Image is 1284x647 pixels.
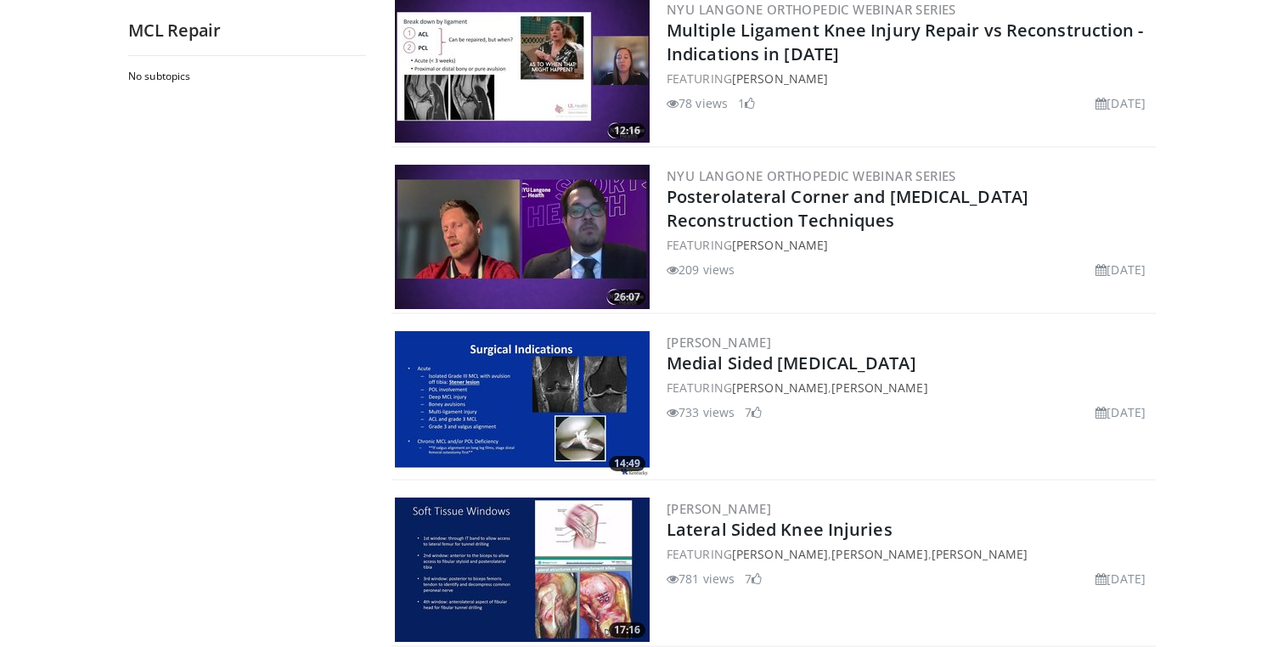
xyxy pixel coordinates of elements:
[609,456,645,471] span: 14:49
[732,237,828,253] a: [PERSON_NAME]
[667,70,1152,87] div: FEATURING
[395,165,650,309] img: 41f91c1a-4b04-4ada-b60d-9d46265df08e.300x170_q85_crop-smart_upscale.jpg
[667,261,735,278] li: 209 views
[667,334,771,351] a: [PERSON_NAME]
[732,380,828,396] a: [PERSON_NAME]
[1095,403,1146,421] li: [DATE]
[1095,261,1146,278] li: [DATE]
[732,546,828,562] a: [PERSON_NAME]
[128,70,362,83] h2: No subtopics
[609,290,645,305] span: 26:07
[667,570,735,588] li: 781 views
[1095,94,1146,112] li: [DATE]
[932,546,1028,562] a: [PERSON_NAME]
[395,331,650,475] a: 14:49
[745,403,762,421] li: 7
[667,352,916,374] a: Medial Sided [MEDICAL_DATA]
[667,379,1152,397] div: FEATURING ,
[667,94,728,112] li: 78 views
[395,331,650,475] img: 1093b870-8a95-4b77-8e14-87309390d0f5.300x170_q85_crop-smart_upscale.jpg
[395,498,650,642] a: 17:16
[395,165,650,309] a: 26:07
[609,622,645,638] span: 17:16
[128,20,366,42] h2: MCL Repair
[732,70,828,87] a: [PERSON_NAME]
[667,185,1028,232] a: Posterolateral Corner and [MEDICAL_DATA] Reconstruction Techniques
[667,19,1144,65] a: Multiple Ligament Knee Injury Repair vs Reconstruction - Indications in [DATE]
[667,236,1152,254] div: FEATURING
[1095,570,1146,588] li: [DATE]
[609,123,645,138] span: 12:16
[667,518,893,541] a: Lateral Sided Knee Injuries
[738,94,755,112] li: 1
[667,1,956,18] a: NYU Langone Orthopedic Webinar Series
[667,403,735,421] li: 733 views
[667,167,956,184] a: NYU Langone Orthopedic Webinar Series
[831,380,927,396] a: [PERSON_NAME]
[395,498,650,642] img: 7753dcb8-cd07-4147-b37c-1b502e1576b2.300x170_q85_crop-smart_upscale.jpg
[831,546,927,562] a: [PERSON_NAME]
[667,545,1152,563] div: FEATURING , ,
[745,570,762,588] li: 7
[667,500,771,517] a: [PERSON_NAME]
